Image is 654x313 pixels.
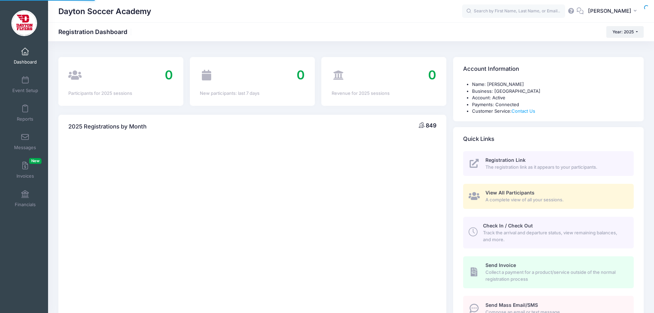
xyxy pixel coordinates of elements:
[297,67,305,82] span: 0
[12,88,38,93] span: Event Setup
[612,29,634,34] span: Year: 2025
[485,157,526,163] span: Registration Link
[14,145,36,150] span: Messages
[588,7,631,15] span: [PERSON_NAME]
[9,44,42,68] a: Dashboard
[9,72,42,97] a: Event Setup
[9,187,42,211] a: Financials
[11,10,37,36] img: Dayton Soccer Academy
[485,197,626,203] span: A complete view of all your sessions.
[9,130,42,154] a: Messages
[472,108,634,115] li: Customer Service:
[463,59,519,79] h4: Account Information
[485,164,626,171] span: The registration link as it appears to your participants.
[9,101,42,125] a: Reports
[472,101,634,108] li: Payments: Connected
[462,4,565,18] input: Search by First Name, Last Name, or Email...
[17,116,33,122] span: Reports
[68,117,147,136] h4: 2025 Registrations by Month
[68,90,173,97] div: Participants for 2025 sessions
[15,202,36,208] span: Financials
[463,256,634,288] a: Send Invoice Collect a payment for a product/service outside of the normal registration process
[483,223,533,228] span: Check In / Check Out
[165,67,173,82] span: 0
[606,26,644,38] button: Year: 2025
[463,184,634,209] a: View All Participants A complete view of all your sessions.
[16,173,34,179] span: Invoices
[512,108,535,114] a: Contact Us
[29,158,42,164] span: New
[485,190,535,195] span: View All Participants
[200,90,305,97] div: New participants: last 7 days
[485,302,538,308] span: Send Mass Email/SMS
[472,94,634,101] li: Account: Active
[472,81,634,88] li: Name: [PERSON_NAME]
[485,262,516,268] span: Send Invoice
[463,129,494,149] h4: Quick Links
[463,151,634,176] a: Registration Link The registration link as it appears to your participants.
[428,67,436,82] span: 0
[332,90,436,97] div: Revenue for 2025 sessions
[584,3,644,19] button: [PERSON_NAME]
[463,217,634,248] a: Check In / Check Out Track the arrival and departure status, view remaining balances, and more.
[58,28,133,35] h1: Registration Dashboard
[485,269,626,282] span: Collect a payment for a product/service outside of the normal registration process
[9,158,42,182] a: InvoicesNew
[483,230,626,243] span: Track the arrival and departure status, view remaining balances, and more.
[58,3,151,19] h1: Dayton Soccer Academy
[426,122,436,129] span: 849
[472,88,634,95] li: Business: [GEOGRAPHIC_DATA]
[14,59,37,65] span: Dashboard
